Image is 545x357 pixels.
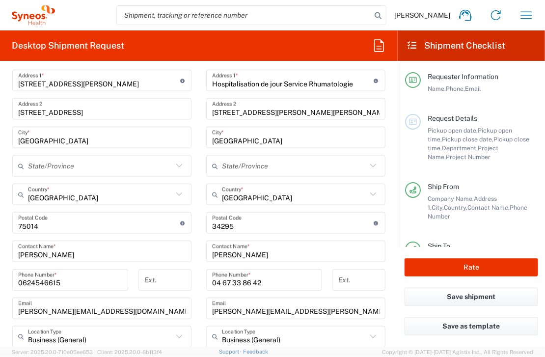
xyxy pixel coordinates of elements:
[117,6,371,25] input: Shipment, tracking or reference number
[405,258,538,276] button: Rate
[444,204,467,211] span: Country,
[219,349,244,355] a: Support
[97,349,162,355] span: Client: 2025.20.0-8b113f4
[394,11,450,20] span: [PERSON_NAME]
[467,204,510,211] span: Contact Name,
[428,242,450,250] span: Ship To
[405,288,538,306] button: Save shipment
[442,136,493,143] span: Pickup close date,
[428,73,498,81] span: Requester Information
[407,40,506,52] h2: Shipment Checklist
[12,40,124,52] h2: Desktop Shipment Request
[465,85,481,92] span: Email
[428,85,446,92] span: Name,
[243,349,268,355] a: Feedback
[432,204,444,211] span: City,
[446,85,465,92] span: Phone,
[12,349,93,355] span: Server: 2025.20.0-710e05ee653
[446,153,490,161] span: Project Number
[442,144,478,152] span: Department,
[428,114,477,122] span: Request Details
[382,348,533,357] span: Copyright © [DATE]-[DATE] Agistix Inc., All Rights Reserved
[405,317,538,335] button: Save as template
[428,183,459,191] span: Ship From
[428,195,474,202] span: Company Name,
[428,127,478,134] span: Pickup open date,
